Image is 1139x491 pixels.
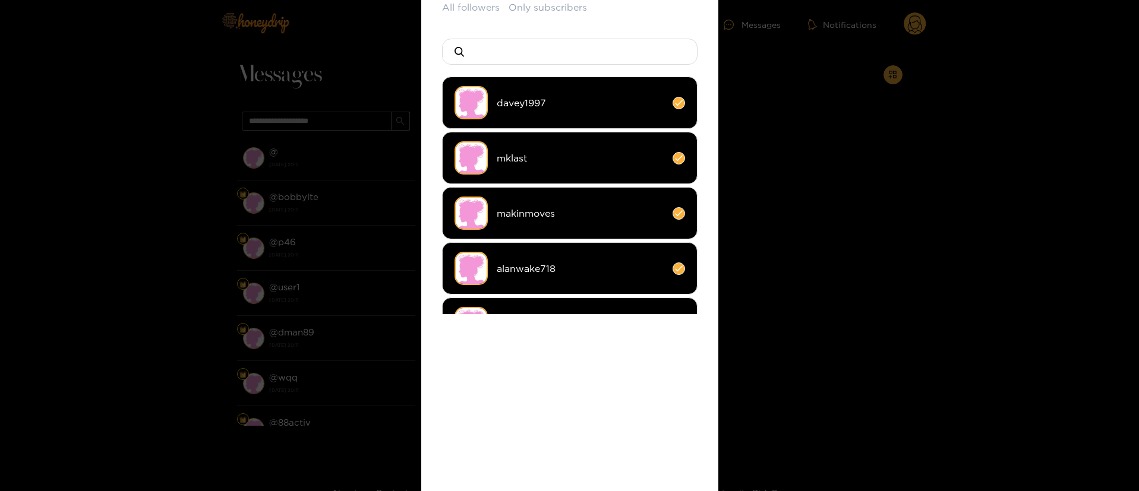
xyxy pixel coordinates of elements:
img: no-avatar.png [455,252,488,285]
img: no-avatar.png [455,141,488,175]
img: no-avatar.png [455,86,488,119]
img: no-avatar.png [455,307,488,340]
span: mklast [497,151,664,165]
span: davey1997 [497,96,664,110]
span: makinmoves [497,207,664,220]
button: All followers [442,1,500,14]
span: alanwake718 [497,262,664,275]
img: no-avatar.png [455,197,488,230]
button: Only subscribers [509,1,587,14]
